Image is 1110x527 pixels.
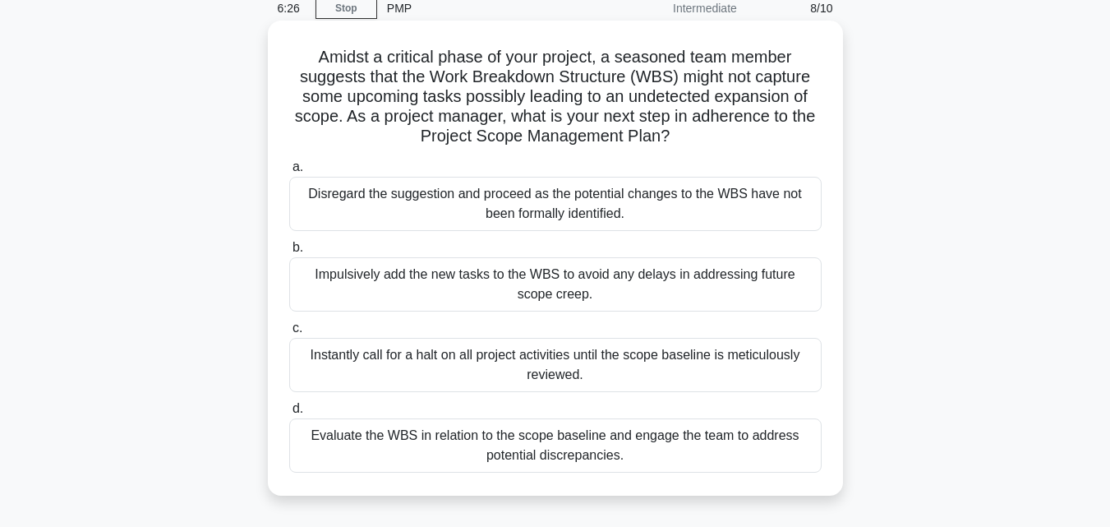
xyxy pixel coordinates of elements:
[292,240,303,254] span: b.
[292,401,303,415] span: d.
[289,338,822,392] div: Instantly call for a halt on all project activities until the scope baseline is meticulously revi...
[292,159,303,173] span: a.
[288,47,823,147] h5: Amidst a critical phase of your project, a seasoned team member suggests that the Work Breakdown ...
[292,321,302,335] span: c.
[289,257,822,312] div: Impulsively add the new tasks to the WBS to avoid any delays in addressing future scope creep.
[289,177,822,231] div: Disregard the suggestion and proceed as the potential changes to the WBS have not been formally i...
[289,418,822,473] div: Evaluate the WBS in relation to the scope baseline and engage the team to address potential discr...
